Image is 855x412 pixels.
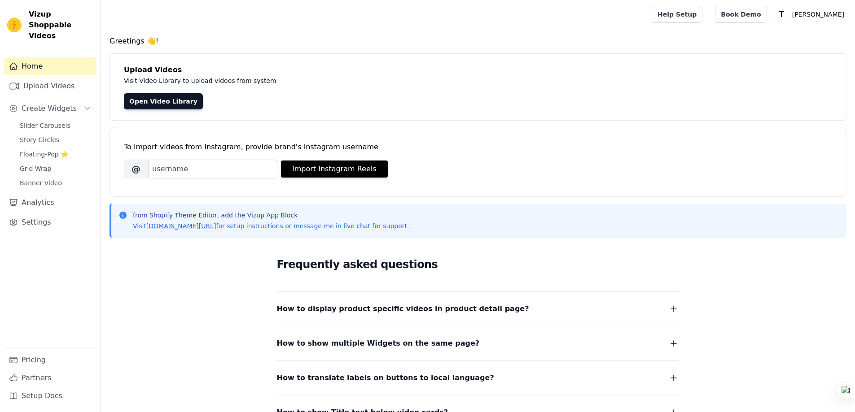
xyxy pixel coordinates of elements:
[124,75,526,86] p: Visit Video Library to upload videos from system
[29,9,93,41] span: Vizup Shoppable Videos
[20,178,62,187] span: Banner Video
[146,222,216,230] a: [DOMAIN_NAME][URL]
[4,369,96,387] a: Partners
[14,119,96,132] a: Slider Carousels
[20,135,59,144] span: Story Circles
[124,65,832,75] h4: Upload Videos
[789,6,848,22] p: [PERSON_NAME]
[4,351,96,369] a: Pricing
[277,337,480,350] span: How to show multiple Widgets on the same page?
[110,36,846,47] h4: Greetings 👋!
[4,100,96,117] button: Create Widgets
[124,142,832,152] div: To import videos from Instagram, provide brand's instagram username
[133,211,409,220] p: from Shopify Theme Editor, add the Vizup App Block
[277,256,679,273] h2: Frequently asked questions
[277,372,679,384] button: How to translate labels on buttons to local language?
[20,164,51,173] span: Grid Wrap
[4,213,96,231] a: Settings
[4,77,96,95] a: Upload Videos
[148,160,277,178] input: username
[4,57,96,75] a: Home
[22,103,77,114] span: Create Widgets
[4,387,96,405] a: Setup Docs
[14,177,96,189] a: Banner Video
[774,6,848,22] button: T [PERSON_NAME]
[281,160,388,178] button: Import Instagram Reels
[14,148,96,160] a: Floating-Pop ⭐
[4,194,96,212] a: Analytics
[277,372,494,384] span: How to translate labels on buttons to local language?
[124,160,148,178] span: @
[14,162,96,175] a: Grid Wrap
[20,121,70,130] span: Slider Carousels
[20,150,68,159] span: Floating-Pop ⭐
[277,303,529,315] span: How to display product specific videos in product detail page?
[652,6,702,23] a: Help Setup
[14,134,96,146] a: Story Circles
[277,303,679,315] button: How to display product specific videos in product detail page?
[277,337,679,350] button: How to show multiple Widgets on the same page?
[715,6,767,23] a: Book Demo
[7,18,22,32] img: Vizup
[778,10,784,19] text: T
[133,221,409,230] p: Visit for setup instructions or message me in live chat for support.
[124,93,203,109] a: Open Video Library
